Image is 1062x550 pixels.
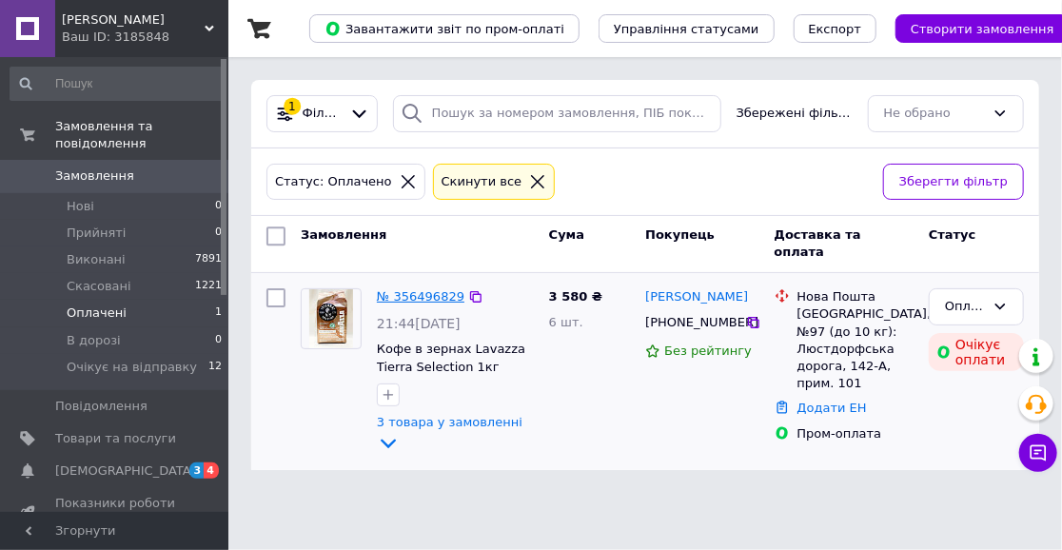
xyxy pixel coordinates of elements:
[215,225,222,242] span: 0
[549,315,583,329] span: 6 шт.
[797,288,914,305] div: Нова Пошта
[55,462,196,480] span: [DEMOGRAPHIC_DATA]
[67,304,127,322] span: Оплачені
[794,14,877,43] button: Експорт
[645,288,748,306] a: [PERSON_NAME]
[67,198,94,215] span: Нові
[208,359,222,376] span: 12
[67,225,126,242] span: Прийняті
[215,198,222,215] span: 0
[195,251,222,268] span: 7891
[377,415,522,429] span: 3 товара у замовленні
[10,67,224,101] input: Пошук
[62,11,205,29] span: JIN
[945,297,985,317] div: Оплачено
[271,172,396,192] div: Статус: Оплачено
[438,172,526,192] div: Cкинути все
[614,22,759,36] span: Управління статусами
[284,98,301,115] div: 1
[309,289,353,348] img: Фото товару
[377,289,464,304] a: № 356496829
[55,430,176,447] span: Товари та послуги
[55,118,228,152] span: Замовлення та повідомлення
[737,105,853,123] span: Збережені фільтри:
[775,227,861,260] span: Доставка та оплата
[929,333,1024,371] div: Очікує оплати
[301,288,362,349] a: Фото товару
[1019,434,1057,472] button: Чат з покупцем
[204,462,219,479] span: 4
[599,14,775,43] button: Управління статусами
[55,167,134,185] span: Замовлення
[303,105,343,123] span: Фільтри
[883,164,1024,201] button: Зберегти фільтр
[911,22,1054,36] span: Створити замовлення
[189,462,205,479] span: 3
[797,425,914,442] div: Пром-оплата
[645,227,715,242] span: Покупець
[67,251,126,268] span: Виконані
[884,104,985,124] div: Не обрано
[309,14,580,43] button: Завантажити звіт по пром-оплаті
[929,227,976,242] span: Статус
[549,227,584,242] span: Cума
[67,332,121,349] span: В дорозі
[324,20,564,37] span: Завантажити звіт по пром-оплаті
[549,289,602,304] span: 3 580 ₴
[62,29,228,46] div: Ваш ID: 3185848
[55,398,147,415] span: Повідомлення
[55,495,176,529] span: Показники роботи компанії
[641,310,746,335] div: [PHONE_NUMBER]
[797,401,867,415] a: Додати ЕН
[215,304,222,322] span: 1
[377,316,461,331] span: 21:44[DATE]
[195,278,222,295] span: 1221
[377,342,525,374] a: Кофе в зернах Lavazza Tierra Selection 1кг
[67,359,197,376] span: Очікує на відправку
[67,278,131,295] span: Скасовані
[393,95,721,132] input: Пошук за номером замовлення, ПІБ покупця, номером телефону, Email, номером накладної
[664,344,752,358] span: Без рейтингу
[809,22,862,36] span: Експорт
[301,227,386,242] span: Замовлення
[797,305,914,392] div: [GEOGRAPHIC_DATA], №97 (до 10 кг): Люстдорфська дорога, 142-А, прим. 101
[377,415,522,449] a: 3 товара у замовленні
[215,332,222,349] span: 0
[899,172,1008,192] span: Зберегти фільтр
